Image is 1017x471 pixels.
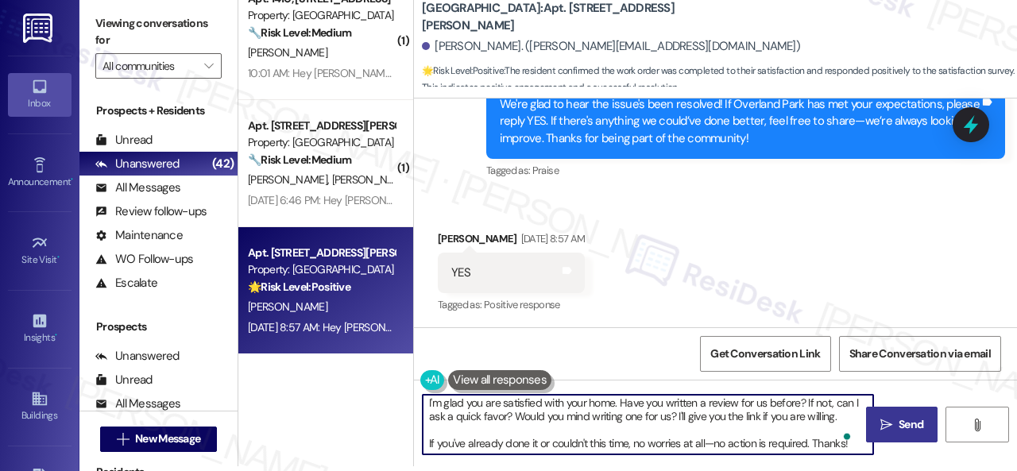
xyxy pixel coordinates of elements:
span: [PERSON_NAME] [248,45,327,60]
strong: 🌟 Risk Level: Positive [248,280,350,294]
button: Send [866,407,938,442]
img: ResiDesk Logo [23,14,56,43]
label: Viewing conversations for [95,11,222,53]
i:  [117,433,129,446]
span: • [71,174,73,185]
button: Get Conversation Link [700,336,830,372]
span: Positive response [484,298,560,311]
button: New Message [100,427,218,452]
div: Unanswered [95,348,180,365]
div: Review follow-ups [95,203,207,220]
span: [PERSON_NAME] [248,299,327,314]
div: All Messages [95,180,180,196]
span: Share Conversation via email [849,346,991,362]
a: Buildings [8,385,72,428]
div: Property: [GEOGRAPHIC_DATA] [248,261,395,278]
div: We're glad to hear the issue's been resolved! If Overland Park has met your expectations, please ... [500,96,980,147]
div: Unread [95,132,153,149]
div: [PERSON_NAME] [438,230,585,253]
div: Property: [GEOGRAPHIC_DATA] [248,7,395,24]
div: [PERSON_NAME]. ([PERSON_NAME][EMAIL_ADDRESS][DOMAIN_NAME]) [422,38,800,55]
div: Escalate [95,275,157,291]
div: Tagged as: [438,293,585,316]
div: Apt. [STREET_ADDRESS][PERSON_NAME] [248,245,395,261]
strong: 🔧 Risk Level: Medium [248,25,351,40]
div: Prospects + Residents [79,102,238,119]
span: Get Conversation Link [710,346,820,362]
span: : The resident confirmed the work order was completed to their satisfaction and responded positiv... [422,63,1017,97]
div: Maintenance [95,227,183,244]
span: [PERSON_NAME] [332,172,412,187]
strong: 🌟 Risk Level: Positive [422,64,504,77]
div: [DATE] 8:57 AM: Hey [PERSON_NAME], we appreciate your text! We'll be back at 11AM to help you out... [248,320,950,334]
a: Site Visit • [8,230,72,272]
i:  [971,419,983,431]
div: Tagged as: [486,159,1005,182]
button: Share Conversation via email [839,336,1001,372]
strong: 🔧 Risk Level: Medium [248,152,351,167]
div: Property: [GEOGRAPHIC_DATA] [248,134,395,151]
div: YES [451,264,470,281]
div: Unread [95,372,153,388]
div: WO Follow-ups [95,251,193,268]
span: • [57,252,60,263]
span: Send [899,416,923,433]
span: Praise [532,164,559,177]
i:  [204,60,213,72]
div: All Messages [95,396,180,412]
span: New Message [135,430,200,447]
span: [PERSON_NAME] [248,172,332,187]
a: Insights • [8,307,72,350]
input: All communities [102,53,196,79]
div: Apt. [STREET_ADDRESS][PERSON_NAME] [248,118,395,134]
div: Prospects [79,319,238,335]
i:  [880,419,892,431]
div: [DATE] 8:57 AM [517,230,586,247]
div: Unanswered [95,156,180,172]
span: • [55,330,57,341]
div: (42) [208,152,238,176]
textarea: To enrich screen reader interactions, please activate Accessibility in Grammarly extension settings [423,395,873,454]
a: Inbox [8,73,72,116]
div: 10:01 AM: Hey [PERSON_NAME], we appreciate your text! We'll be back at 11AM to help you out. If t... [248,66,921,80]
